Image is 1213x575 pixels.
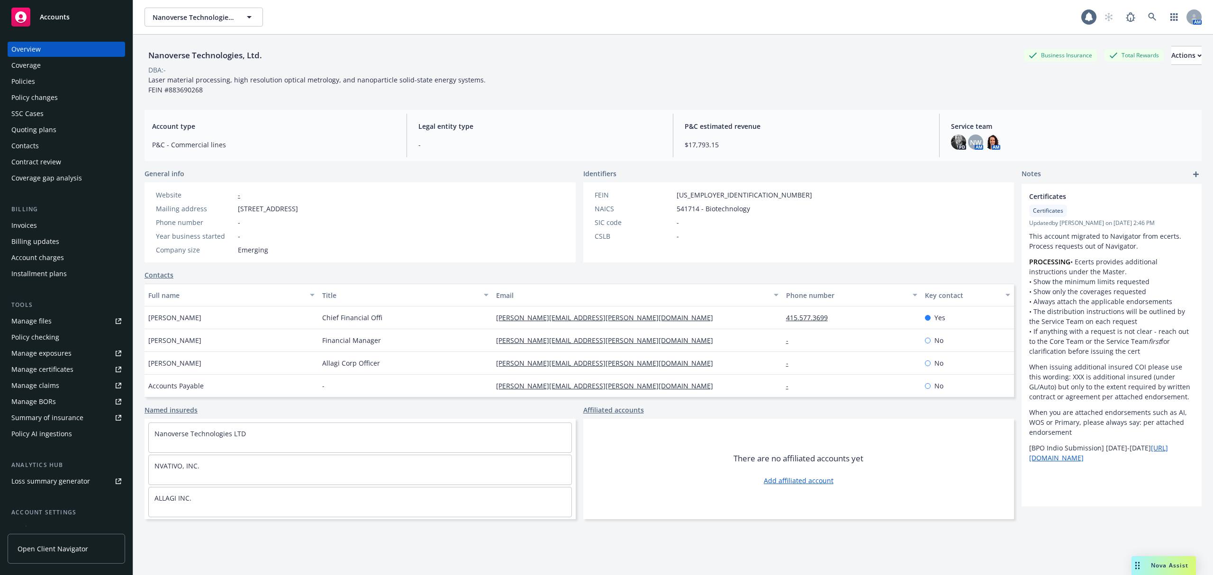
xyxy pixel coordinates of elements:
span: [US_EMPLOYER_IDENTIFICATION_NUMBER] [677,190,812,200]
a: Manage files [8,314,125,329]
span: Service team [951,121,1194,131]
div: Analytics hub [8,460,125,470]
div: Loss summary generator [11,474,90,489]
div: Year business started [156,231,234,241]
a: Start snowing [1099,8,1118,27]
div: Policies [11,74,35,89]
div: FEIN [595,190,673,200]
a: Contacts [8,138,125,153]
a: Policy changes [8,90,125,105]
a: [PERSON_NAME][EMAIL_ADDRESS][PERSON_NAME][DOMAIN_NAME] [496,359,721,368]
span: Identifiers [583,169,616,179]
a: Manage BORs [8,394,125,409]
a: Policies [8,74,125,89]
button: Actions [1171,46,1202,65]
span: Laser material processing, high resolution optical metrology, and nanoparticle solid-state energy... [148,75,486,94]
div: Nanoverse Technologies, Ltd. [145,49,266,62]
button: Nanoverse Technologies, Ltd. [145,8,263,27]
a: Summary of insurance [8,410,125,425]
button: Title [318,284,492,306]
div: Summary of insurance [11,410,83,425]
a: NVATIVO, INC. [154,461,199,470]
a: Accounts [8,4,125,30]
span: [PERSON_NAME] [148,358,201,368]
span: - [677,217,679,227]
div: Account charges [11,250,64,265]
div: SSC Cases [11,106,44,121]
span: Certificates [1029,191,1169,201]
button: Nova Assist [1132,556,1196,575]
p: When issuing additional insured COI please use this wording: XXX is additional insured (under GL/... [1029,362,1194,402]
div: Invoices [11,218,37,233]
span: P&C estimated revenue [685,121,928,131]
span: Financial Manager [322,335,381,345]
div: Manage certificates [11,362,73,377]
a: - [786,381,796,390]
a: Manage exposures [8,346,125,361]
a: - [786,359,796,368]
a: Loss summary generator [8,474,125,489]
span: - [677,231,679,241]
span: There are no affiliated accounts yet [733,453,863,464]
strong: PROCESSING [1029,257,1070,266]
span: - [238,217,240,227]
div: Contract review [11,154,61,170]
a: - [238,190,240,199]
span: Yes [934,313,945,323]
span: Emerging [238,245,268,255]
span: Updated by [PERSON_NAME] on [DATE] 2:46 PM [1029,219,1194,227]
div: Full name [148,290,304,300]
div: Manage claims [11,378,59,393]
img: photo [951,135,966,150]
a: Report a Bug [1121,8,1140,27]
a: SSC Cases [8,106,125,121]
a: Named insureds [145,405,198,415]
a: Policy AI ingestions [8,426,125,441]
div: Business Insurance [1024,49,1097,61]
span: Legal entity type [418,121,661,131]
div: Total Rewards [1104,49,1164,61]
div: Company size [156,245,234,255]
div: Key contact [925,290,1000,300]
span: Open Client Navigator [18,544,88,554]
div: Billing [8,205,125,214]
span: 541714 - Biotechnology [677,204,750,214]
a: ALLAGI INC. [154,494,191,503]
div: Manage exposures [11,346,72,361]
div: Manage BORs [11,394,56,409]
div: Website [156,190,234,200]
div: DBA: - [148,65,166,75]
div: Phone number [786,290,907,300]
span: Certificates [1033,207,1063,215]
a: Switch app [1165,8,1184,27]
div: Mailing address [156,204,234,214]
div: Quoting plans [11,122,56,137]
a: Account charges [8,250,125,265]
p: When you are attached endorsements such as AI, WOS or Primary, please always say: per attached en... [1029,407,1194,437]
div: Drag to move [1132,556,1143,575]
a: Billing updates [8,234,125,249]
a: Quoting plans [8,122,125,137]
span: No [934,335,943,345]
span: No [934,358,943,368]
span: No [934,381,943,391]
a: [PERSON_NAME][EMAIL_ADDRESS][PERSON_NAME][DOMAIN_NAME] [496,313,721,322]
div: NAICS [595,204,673,214]
div: Installment plans [11,266,67,281]
img: photo [985,135,1000,150]
p: • Ecerts provides additional instructions under the Master. • Show the minimum limits requested •... [1029,257,1194,356]
span: - [418,140,661,150]
span: [PERSON_NAME] [148,335,201,345]
div: CSLB [595,231,673,241]
span: Accounts [40,13,70,21]
span: Account type [152,121,395,131]
button: Phone number [782,284,922,306]
a: Invoices [8,218,125,233]
span: Accounts Payable [148,381,204,391]
span: Notes [1022,169,1041,180]
a: Manage certificates [8,362,125,377]
div: Policy checking [11,330,59,345]
span: Chief Financial Offi [322,313,382,323]
span: General info [145,169,184,179]
div: Email [496,290,768,300]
